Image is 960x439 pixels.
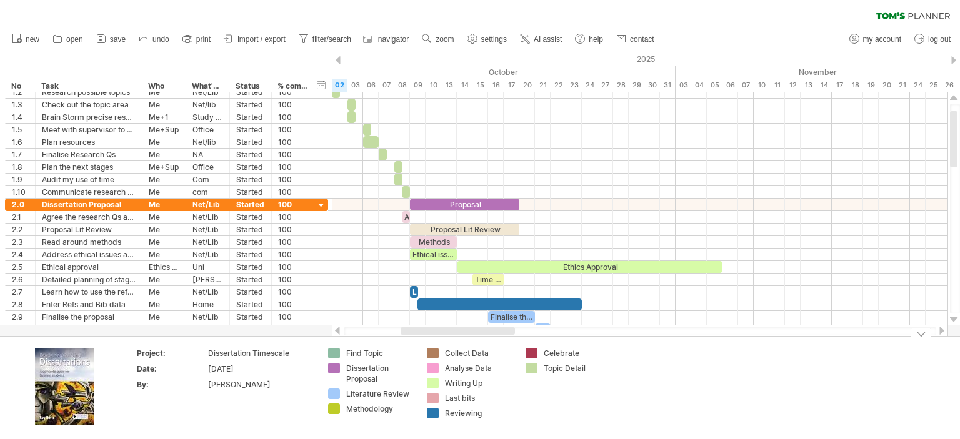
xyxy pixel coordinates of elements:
[566,79,582,92] div: Thursday, 23 October 2025
[346,403,414,414] div: Methodology
[278,136,308,148] div: 100
[832,79,847,92] div: Monday, 17 November 2025
[278,199,308,210] div: 100
[42,199,136,210] div: Dissertation Proposal
[192,323,223,335] div: Uni
[12,286,29,298] div: 2.7
[149,99,179,111] div: Me
[361,31,412,47] a: navigator
[12,261,29,273] div: 2.5
[192,311,223,323] div: Net/Lib
[236,111,265,123] div: Started
[394,79,410,92] div: Wednesday, 8 October 2025
[278,111,308,123] div: 100
[457,79,472,92] div: Tuesday, 14 October 2025
[551,79,566,92] div: Wednesday, 22 October 2025
[192,224,223,235] div: Net/Lib
[445,348,513,358] div: Collect Data
[12,323,29,335] div: 2.10
[149,224,179,235] div: Me
[278,286,308,298] div: 100
[846,31,905,47] a: my account
[769,79,785,92] div: Tuesday, 11 November 2025
[346,363,414,384] div: Dissertation Proposal
[42,149,136,160] div: Finalise Research Qs
[236,286,265,298] div: Started
[613,79,629,92] div: Tuesday, 28 October 2025
[441,79,457,92] div: Monday, 13 October 2025
[410,286,418,298] div: Learn to ref in Word
[137,348,206,358] div: Project:
[110,35,126,44] span: save
[192,236,223,248] div: Net/Lib
[12,124,29,136] div: 1.5
[863,35,901,44] span: my account
[457,261,722,273] div: Ethics Approval
[149,211,179,223] div: Me
[363,79,379,92] div: Monday, 6 October 2025
[236,236,265,248] div: Started
[196,35,211,44] span: print
[236,99,265,111] div: Started
[149,286,179,298] div: Me
[149,149,179,160] div: Me
[42,274,136,285] div: Detailed planning of stages
[208,363,313,374] div: [DATE]
[192,161,223,173] div: Office
[236,261,265,273] div: Started
[149,161,179,173] div: Me+Sup
[192,149,223,160] div: NA
[149,274,179,285] div: Me
[12,274,29,285] div: 2.6
[42,136,136,148] div: Plan resources
[12,224,29,235] div: 2.2
[597,79,613,92] div: Monday, 27 October 2025
[445,378,513,388] div: Writing Up
[801,79,816,92] div: Thursday, 13 November 2025
[346,388,414,399] div: Literature Review
[278,261,308,273] div: 100
[35,348,94,425] img: ae64b563-e3e0-416d-90a8-e32b171956a1.jpg
[517,31,566,47] a: AI assist
[192,249,223,260] div: Net/Lib
[278,161,308,173] div: 100
[316,66,676,79] div: October 2025
[278,211,308,223] div: 100
[738,79,754,92] div: Friday, 7 November 2025
[149,199,179,210] div: Me
[192,298,223,310] div: Home
[9,31,43,47] a: new
[192,274,223,285] div: [PERSON_NAME]'s Pl
[544,363,612,373] div: Topic Detail
[785,79,801,92] div: Wednesday, 12 November 2025
[42,174,136,185] div: Audit my use of time
[42,323,136,335] div: Agree Prosposal with tutor
[754,79,769,92] div: Monday, 10 November 2025
[42,161,136,173] div: Plan the next stages
[149,174,179,185] div: Me
[66,35,83,44] span: open
[136,31,173,47] a: undo
[910,79,926,92] div: Monday, 24 November 2025
[410,224,519,235] div: Proposal Lit Review
[192,80,222,92] div: What's needed
[236,186,265,198] div: Started
[534,35,562,44] span: AI assist
[402,211,410,223] div: Agree RQs
[847,79,863,92] div: Tuesday, 18 November 2025
[378,35,409,44] span: navigator
[278,99,308,111] div: 100
[278,124,308,136] div: 100
[192,174,223,185] div: Com
[149,261,179,273] div: Ethics Comm
[410,199,519,210] div: Proposal
[12,298,29,310] div: 2.8
[149,323,179,335] div: Me/Tut
[192,111,223,123] div: Study Room
[192,99,223,111] div: Net/lib
[208,379,313,390] div: [PERSON_NAME]
[12,111,29,123] div: 1.4
[192,286,223,298] div: Net/Lib
[472,274,504,285] div: Time planning using [PERSON_NAME]'s Planner
[504,79,519,92] div: Friday, 17 October 2025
